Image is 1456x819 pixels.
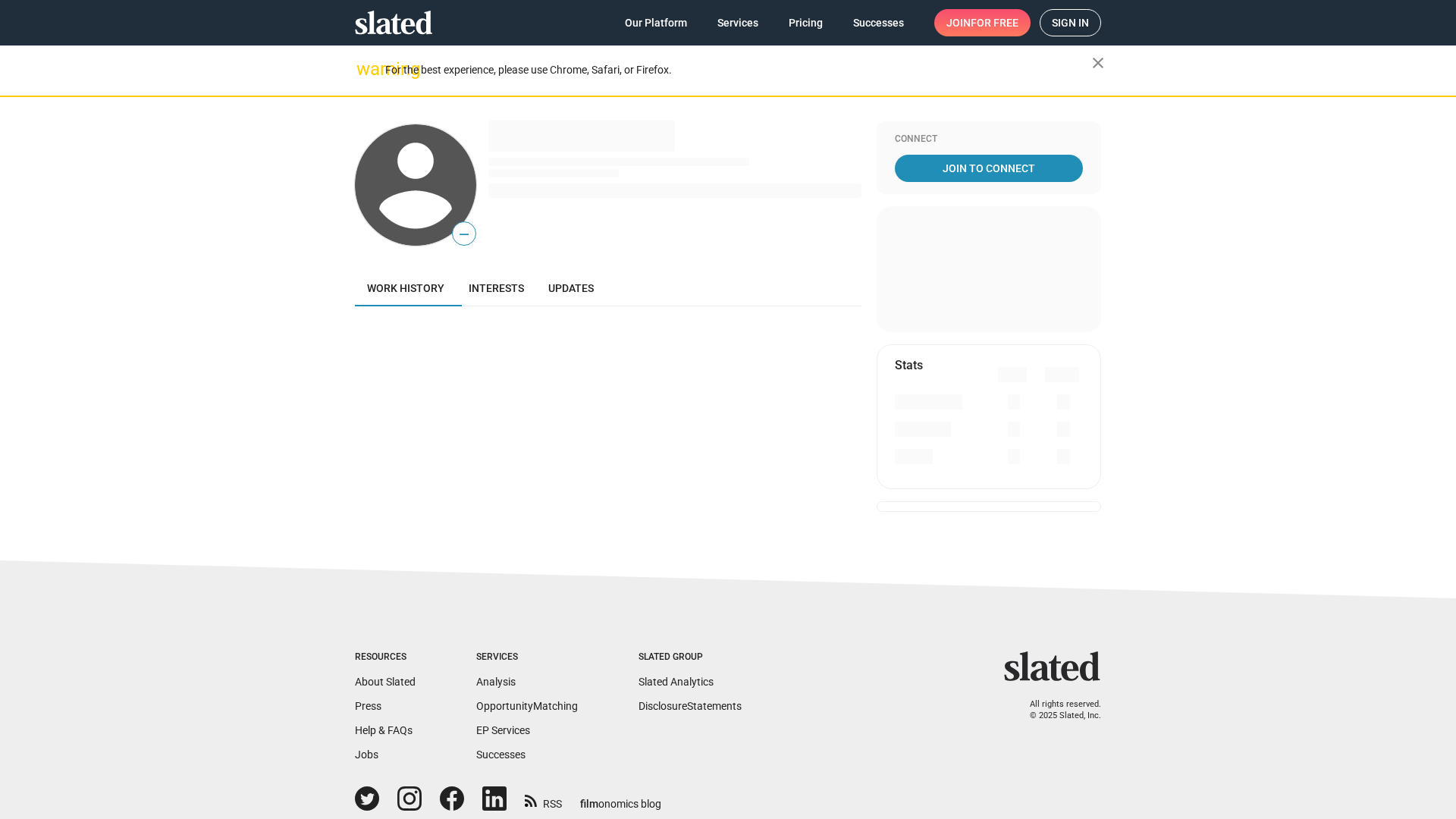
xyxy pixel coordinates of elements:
a: Joinfor free [934,9,1031,36]
span: Interests [469,282,524,294]
a: Services [705,9,770,36]
a: Interests [457,270,536,306]
mat-icon: close [1089,54,1107,72]
div: For the best experience, please use Chrome, Safari, or Firefox. [385,60,1092,80]
a: Our Platform [613,9,699,36]
span: film [580,798,598,810]
a: Updates [536,270,606,306]
a: RSS [525,788,562,811]
a: Help & FAQs [355,724,413,736]
a: Analysis [476,676,516,688]
div: Slated Group [639,651,742,664]
div: Connect [895,133,1083,146]
span: Services [717,9,758,36]
a: Slated Analytics [639,676,714,688]
a: Successes [841,9,916,36]
div: Services [476,651,578,664]
a: EP Services [476,724,530,736]
a: About Slated [355,676,416,688]
a: Pricing [777,9,835,36]
p: All rights reserved. © 2025 Slated, Inc. [1014,699,1101,721]
div: Resources [355,651,416,664]
span: Updates [548,282,594,294]
span: Pricing [789,9,823,36]
a: DisclosureStatements [639,700,742,712]
a: Successes [476,748,526,761]
span: Successes [853,9,904,36]
a: Work history [355,270,457,306]
a: Join To Connect [895,155,1083,182]
a: OpportunityMatching [476,700,578,712]
span: — [453,224,475,244]
span: Join To Connect [898,155,1080,182]
a: Sign in [1040,9,1101,36]
span: for free [971,9,1018,36]
span: Our Platform [625,9,687,36]
a: Press [355,700,381,712]
mat-icon: warning [356,60,375,78]
span: Join [946,9,1018,36]
a: Jobs [355,748,378,761]
span: Work history [367,282,444,294]
mat-card-title: Stats [895,357,923,373]
a: filmonomics blog [580,785,661,811]
span: Sign in [1052,10,1089,36]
